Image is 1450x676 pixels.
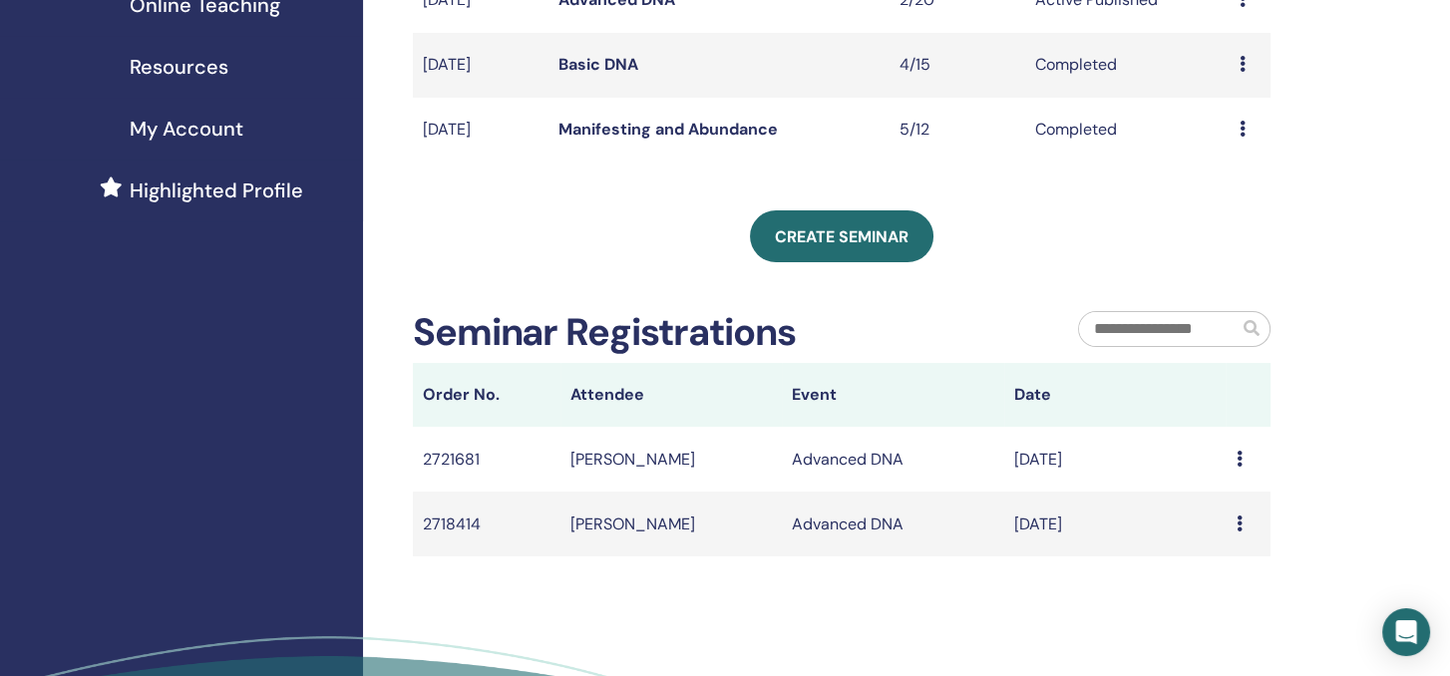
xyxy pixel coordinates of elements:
th: Date [1004,363,1227,427]
td: 2718414 [413,492,560,556]
td: [PERSON_NAME] [560,492,783,556]
a: Manifesting and Abundance [558,119,778,140]
td: Completed [1025,98,1230,163]
td: 2721681 [413,427,560,492]
td: Completed [1025,33,1230,98]
h2: Seminar Registrations [413,310,797,356]
td: [DATE] [1004,427,1227,492]
td: [DATE] [1004,492,1227,556]
th: Event [782,363,1004,427]
th: Order No. [413,363,560,427]
span: Highlighted Profile [130,175,303,205]
td: 5/12 [890,98,1026,163]
a: Create seminar [750,210,933,262]
span: My Account [130,114,243,144]
td: Advanced DNA [782,427,1004,492]
a: Basic DNA [558,54,638,75]
th: Attendee [560,363,783,427]
span: Resources [130,52,228,82]
div: Open Intercom Messenger [1382,608,1430,656]
td: 4/15 [890,33,1026,98]
span: Create seminar [775,226,908,247]
td: Advanced DNA [782,492,1004,556]
td: [PERSON_NAME] [560,427,783,492]
td: [DATE] [413,33,549,98]
td: [DATE] [413,98,549,163]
